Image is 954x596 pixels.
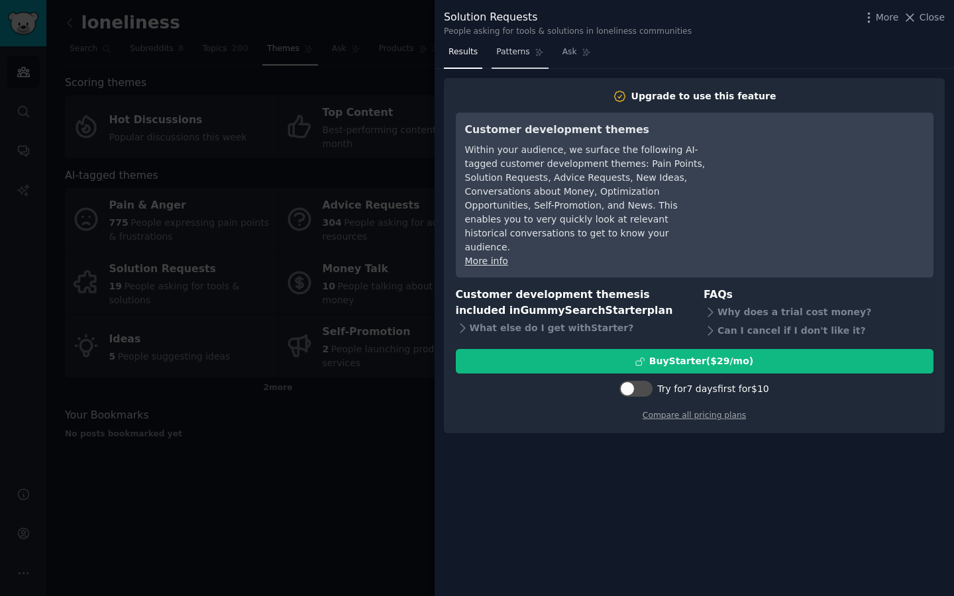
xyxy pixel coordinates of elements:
[449,46,478,58] span: Results
[704,321,933,340] div: Can I cancel if I don't like it?
[492,42,548,69] a: Patterns
[643,411,746,420] a: Compare all pricing plans
[876,11,899,25] span: More
[562,46,577,58] span: Ask
[631,89,776,103] div: Upgrade to use this feature
[456,287,686,319] h3: Customer development themes is included in plan
[704,287,933,303] h3: FAQs
[465,122,707,138] h3: Customer development themes
[444,26,692,38] div: People asking for tools & solutions in loneliness communities
[465,143,707,254] div: Within your audience, we surface the following AI-tagged customer development themes: Pain Points...
[903,11,945,25] button: Close
[444,42,482,69] a: Results
[920,11,945,25] span: Close
[704,303,933,321] div: Why does a trial cost money?
[456,319,686,338] div: What else do I get with Starter ?
[862,11,899,25] button: More
[520,304,647,317] span: GummySearch Starter
[649,354,753,368] div: Buy Starter ($ 29 /mo )
[657,382,768,396] div: Try for 7 days first for $10
[725,122,924,221] iframe: YouTube video player
[465,256,508,266] a: More info
[496,46,529,58] span: Patterns
[456,349,933,373] button: BuyStarter($29/mo)
[444,9,692,26] div: Solution Requests
[558,42,596,69] a: Ask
